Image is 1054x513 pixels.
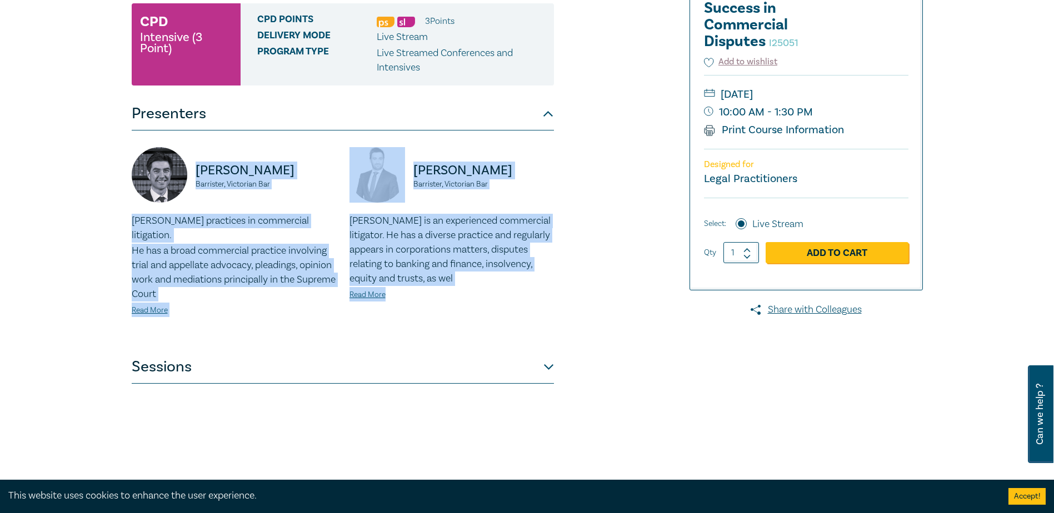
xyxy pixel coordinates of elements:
[132,244,336,301] p: He has a broad commercial practice involving trial and appellate advocacy, pleadings, opinion wor...
[704,159,908,170] p: Designed for
[257,14,377,28] span: CPD Points
[690,303,923,317] a: Share with Colleagues
[140,12,168,32] h3: CPD
[349,214,554,286] p: [PERSON_NAME] is an experienced commercial litigator. He has a diverse practice and regularly app...
[140,32,232,54] small: Intensive (3 Point)
[1008,488,1046,505] button: Accept cookies
[377,17,394,27] img: Professional Skills
[704,123,845,137] a: Print Course Information
[704,56,778,68] button: Add to wishlist
[704,247,716,259] label: Qty
[257,30,377,44] span: Delivery Mode
[196,180,336,188] small: Barrister, Victorian Bar
[8,489,992,503] div: This website uses cookies to enhance the user experience.
[723,242,759,263] input: 1
[704,218,726,230] span: Select:
[377,46,546,75] p: Live Streamed Conferences and Intensives
[349,290,386,300] a: Read More
[132,97,554,130] button: Presenters
[425,14,454,28] li: 3 Point s
[349,147,405,203] img: https://s3.ap-southeast-2.amazonaws.com/leo-cussen-store-production-content/Contacts/Adam%20John%...
[132,214,336,243] p: [PERSON_NAME] practices in commercial litigation.
[257,46,377,75] span: Program type
[196,162,336,179] p: [PERSON_NAME]
[704,172,797,186] small: Legal Practitioners
[766,242,908,263] a: Add to Cart
[769,37,798,49] small: I25051
[132,147,187,203] img: https://s3.ap-southeast-2.amazonaws.com/leo-cussen-store-production-content/Contacts/Jonathan%20W...
[132,350,554,384] button: Sessions
[413,180,554,188] small: Barrister, Victorian Bar
[704,103,908,121] small: 10:00 AM - 1:30 PM
[413,162,554,179] p: [PERSON_NAME]
[377,31,428,43] span: Live Stream
[397,17,415,27] img: Substantive Law
[752,217,803,232] label: Live Stream
[132,305,168,315] a: Read More
[704,85,908,103] small: [DATE]
[1035,372,1045,456] span: Can we help ?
